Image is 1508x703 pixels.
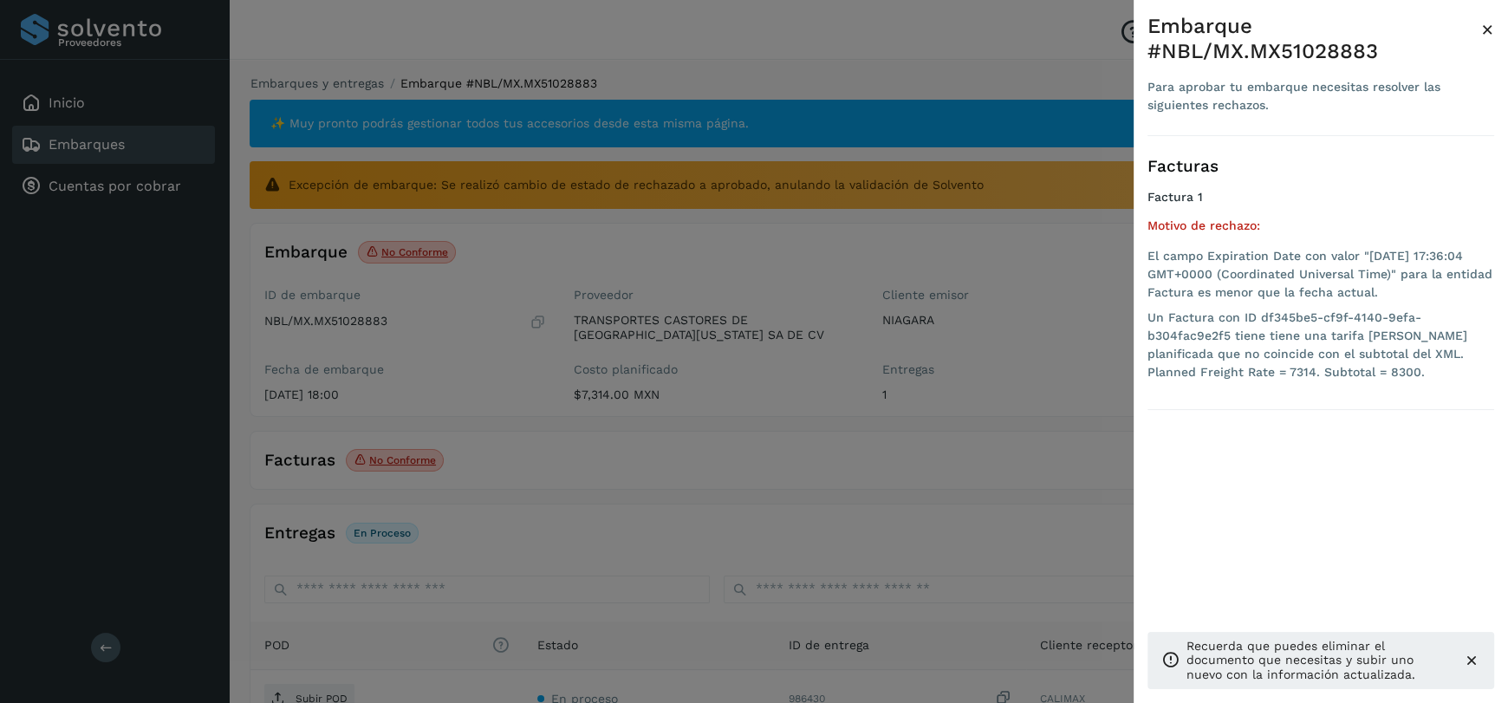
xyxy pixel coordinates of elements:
li: El campo Expiration Date con valor "[DATE] 17:36:04 GMT+0000 (Coordinated Universal Time)" para l... [1147,247,1494,302]
li: Un Factura con ID df345be5-cf9f-4140-9efa-b304fac9e2f5 tiene tiene una tarifa [PERSON_NAME] plani... [1147,309,1494,381]
h3: Facturas [1147,157,1494,177]
h5: Motivo de rechazo: [1147,218,1494,233]
button: Close [1481,14,1494,45]
div: Para aprobar tu embarque necesitas resolver las siguientes rechazos. [1147,78,1481,114]
p: Recuerda que puedes eliminar el documento que necesitas y subir uno nuevo con la información actu... [1186,639,1449,682]
h4: Factura 1 [1147,190,1494,205]
div: Embarque #NBL/MX.MX51028883 [1147,14,1481,64]
span: × [1481,17,1494,42]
